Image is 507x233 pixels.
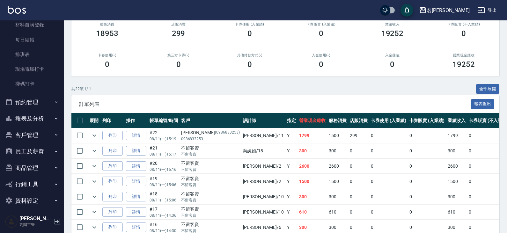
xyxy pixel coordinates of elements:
[126,207,146,217] a: 詳情
[148,128,180,143] td: #22
[3,176,61,193] button: 行銷工具
[476,84,500,94] button: 全部展開
[408,113,446,128] th: 卡券販賣 (入業績)
[222,22,278,26] h2: 卡券使用 (入業績)
[5,215,18,228] img: Person
[293,22,349,26] h2: 卡券販賣 (入業績)
[327,174,348,189] td: 1500
[102,161,123,171] button: 列印
[148,143,180,158] td: #21
[126,131,146,141] a: 詳情
[298,174,327,189] td: 1500
[461,29,466,38] h3: 0
[241,205,285,220] td: [PERSON_NAME] /10
[181,175,240,182] div: 不留客資
[3,110,61,127] button: 報表及分析
[348,128,369,143] td: 299
[369,128,408,143] td: 0
[319,29,323,38] h3: 0
[126,146,146,156] a: 詳情
[298,143,327,158] td: 300
[381,29,404,38] h3: 19252
[126,222,146,232] a: 詳情
[102,192,123,202] button: 列印
[247,60,252,69] h3: 0
[364,53,421,57] h2: 入金儲值
[148,205,180,220] td: #17
[181,213,240,218] p: 不留客資
[408,128,446,143] td: 0
[181,160,240,167] div: 不留客資
[446,128,467,143] td: 1799
[124,113,148,128] th: 操作
[181,191,240,197] div: 不留客資
[247,29,252,38] h3: 0
[348,113,369,128] th: 店販消費
[3,143,61,160] button: 員工及薪資
[471,101,495,107] a: 報表匯出
[90,131,99,140] button: expand row
[408,205,446,220] td: 0
[427,6,470,14] div: 名[PERSON_NAME]
[3,18,61,32] a: 材料自購登錄
[369,205,408,220] td: 0
[79,22,135,26] h3: 服務消費
[285,113,298,128] th: 指定
[475,4,499,16] button: 登出
[102,177,123,186] button: 列印
[327,205,348,220] td: 610
[446,113,467,128] th: 業績收入
[241,189,285,204] td: [PERSON_NAME] /10
[285,205,298,220] td: Y
[446,143,467,158] td: 300
[126,177,146,186] a: 詳情
[90,192,99,201] button: expand row
[79,101,471,107] span: 訂單列表
[369,113,408,128] th: 卡券使用 (入業績)
[222,53,278,57] h2: 其他付款方式(-)
[150,197,178,203] p: 08/11 (一) 15:06
[241,128,285,143] td: [PERSON_NAME] /11
[364,22,421,26] h2: 業績收入
[446,189,467,204] td: 300
[298,113,327,128] th: 營業現金應收
[285,174,298,189] td: Y
[369,174,408,189] td: 0
[215,129,240,136] p: (0986833253)
[327,143,348,158] td: 300
[102,146,123,156] button: 列印
[181,221,240,228] div: 不留客資
[176,60,181,69] h3: 0
[327,189,348,204] td: 300
[181,145,240,151] div: 不留客資
[446,174,467,189] td: 1500
[19,222,52,228] p: 高階主管
[19,215,52,222] h5: [PERSON_NAME]
[126,192,146,202] a: 詳情
[327,128,348,143] td: 1500
[90,222,99,232] button: expand row
[3,33,61,47] a: 每日結帳
[180,113,241,128] th: 客戶
[150,182,178,188] p: 08/11 (一) 15:06
[400,4,413,17] button: save
[102,222,123,232] button: 列印
[348,174,369,189] td: 0
[3,127,61,143] button: 客戶管理
[150,213,178,218] p: 08/11 (一) 14:36
[126,161,146,171] a: 詳情
[369,143,408,158] td: 0
[348,143,369,158] td: 0
[436,53,492,57] h2: 營業現金應收
[241,113,285,128] th: 設計師
[3,160,61,176] button: 商品管理
[88,113,101,128] th: 展開
[181,182,240,188] p: 不留客資
[285,159,298,174] td: Y
[319,60,323,69] h3: 0
[408,159,446,174] td: 0
[181,197,240,203] p: 不留客資
[298,189,327,204] td: 300
[416,4,472,17] button: 名[PERSON_NAME]
[172,29,185,38] h3: 299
